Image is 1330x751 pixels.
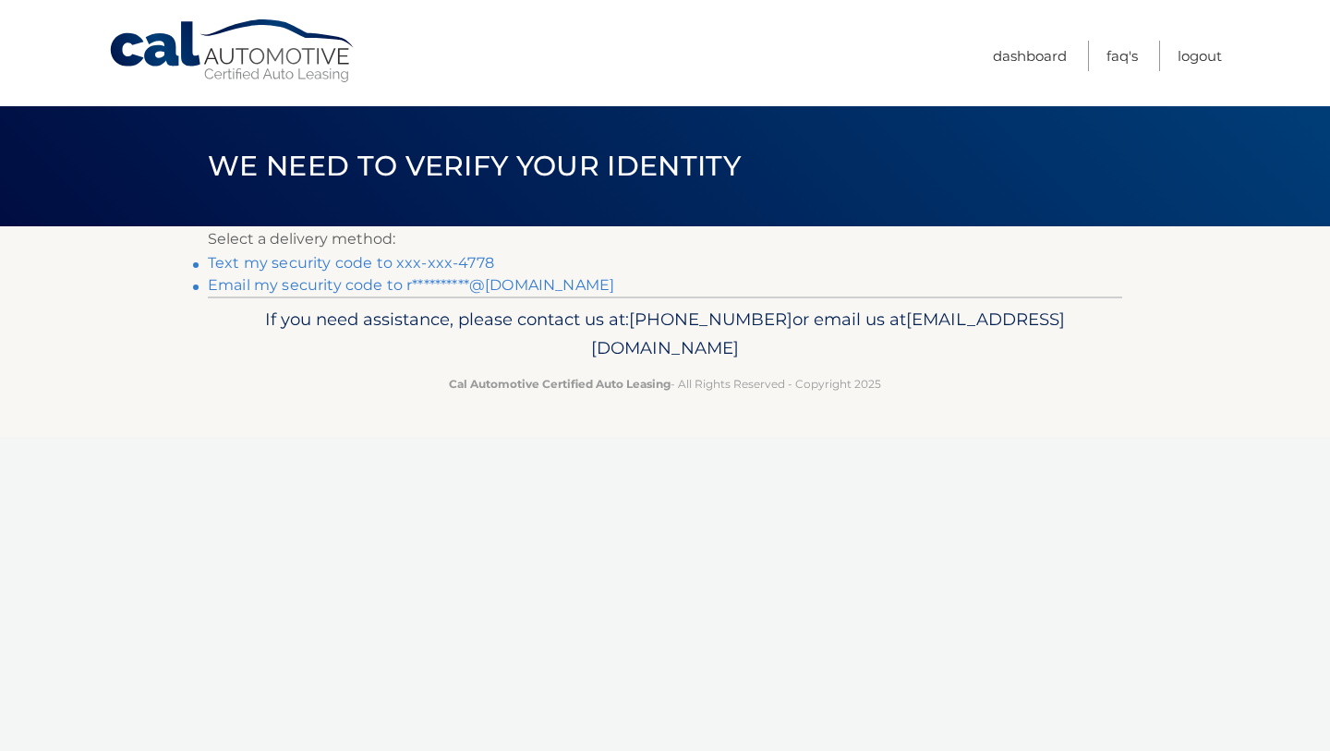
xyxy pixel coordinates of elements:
span: [PHONE_NUMBER] [629,309,792,330]
a: Logout [1178,41,1222,71]
a: Dashboard [993,41,1067,71]
p: Select a delivery method: [208,226,1122,252]
a: FAQ's [1106,41,1138,71]
strong: Cal Automotive Certified Auto Leasing [449,377,671,391]
p: - All Rights Reserved - Copyright 2025 [220,374,1110,394]
a: Email my security code to r**********@[DOMAIN_NAME] [208,276,614,294]
a: Text my security code to xxx-xxx-4778 [208,254,494,272]
p: If you need assistance, please contact us at: or email us at [220,305,1110,364]
a: Cal Automotive [108,18,357,84]
span: We need to verify your identity [208,149,741,183]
